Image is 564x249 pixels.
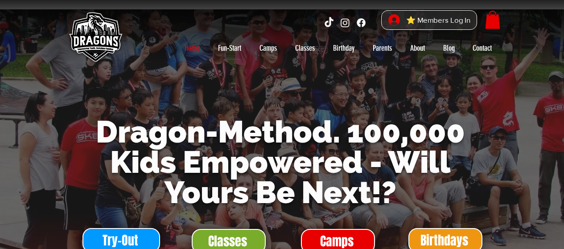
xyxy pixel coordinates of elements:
p: Contact [468,41,496,55]
img: Skate Dragons logo with the slogan 'Empowering Youth, Enriching Families' in Singapore. [64,7,126,69]
p: Home [180,41,204,55]
a: Home [176,41,209,55]
a: Classes [286,41,324,55]
span: Dragon-Method. 100,000 Kids Empowered - Will Yours Be Next!? [96,114,465,210]
nav: Site [176,41,501,55]
span: Try-Out [103,232,138,249]
span: Birthdays [420,232,468,249]
p: Fun-Start [214,41,246,55]
button: ⭐ Members Log In [382,11,477,30]
p: About [406,41,429,55]
p: Birthday [329,41,359,55]
a: About [401,41,434,55]
p: Parents [368,41,396,55]
p: Classes [291,41,319,55]
a: Blog [434,41,464,55]
a: Camps [251,41,286,55]
a: Fun-Start [209,41,251,55]
a: Contact [464,41,501,55]
p: Camps [255,41,281,55]
p: Blog [439,41,459,55]
span: ⭐ Members Log In [403,13,473,27]
ul: Social Bar [323,17,367,29]
a: Parents [364,41,401,55]
a: Birthday [324,41,364,55]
